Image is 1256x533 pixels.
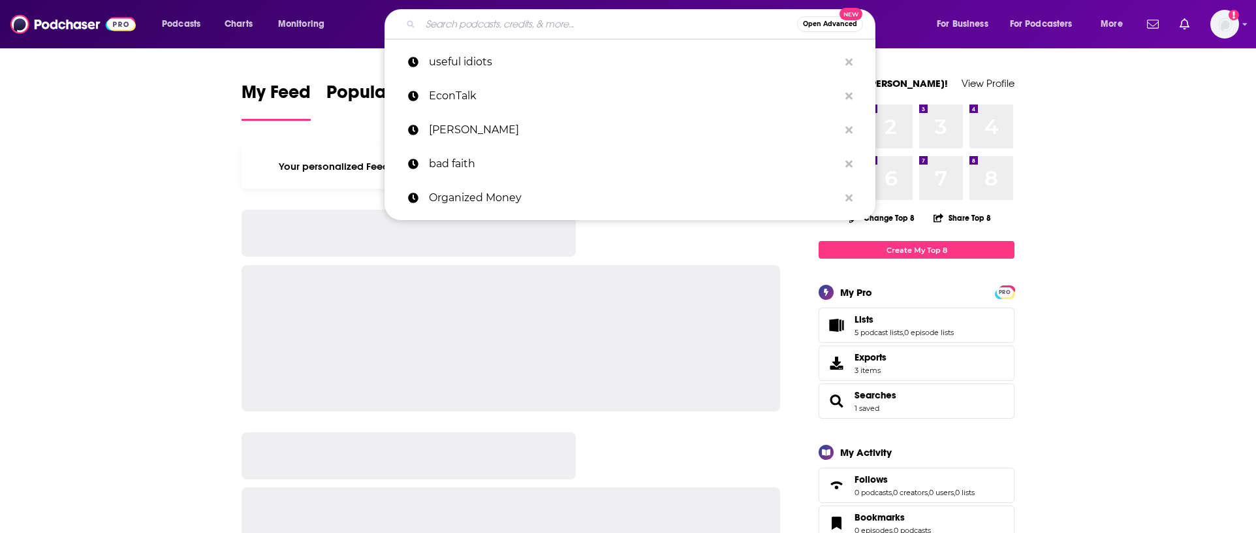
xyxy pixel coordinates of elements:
span: For Business [937,15,988,33]
span: , [928,488,929,497]
a: Create My Top 8 [819,241,1014,259]
a: 1 saved [855,404,879,413]
span: Follows [819,468,1014,503]
span: Logged in as juliahaav [1210,10,1239,39]
span: For Podcasters [1010,15,1073,33]
a: PRO [997,287,1013,297]
div: Search podcasts, credits, & more... [397,9,888,39]
a: Welcome [PERSON_NAME]! [819,77,948,89]
div: My Activity [840,446,892,459]
a: EconTalk [385,79,875,113]
button: Open AdvancedNew [797,16,863,32]
a: 0 creators [893,488,928,497]
p: useful idiots [429,45,839,79]
img: User Profile [1210,10,1239,39]
button: open menu [269,14,341,35]
a: Show notifications dropdown [1142,13,1164,35]
div: My Pro [840,286,872,299]
a: Show notifications dropdown [1174,13,1195,35]
span: PRO [997,287,1013,297]
span: Open Advanced [803,21,857,27]
span: Monitoring [278,15,324,33]
button: open menu [1091,14,1139,35]
span: Charts [225,15,253,33]
a: Charts [216,14,260,35]
a: Follows [823,476,849,494]
a: 0 lists [955,488,975,497]
a: Exports [819,346,1014,381]
span: Lists [819,308,1014,343]
a: Searches [855,389,896,401]
button: open menu [928,14,1005,35]
a: Follows [855,474,975,485]
p: david sirota [429,113,839,147]
p: Organized Money [429,181,839,215]
p: EconTalk [429,79,839,113]
a: Searches [823,392,849,410]
span: Exports [855,351,887,363]
span: , [892,488,893,497]
a: 0 episode lists [904,328,954,337]
span: 3 items [855,366,887,375]
a: useful idiots [385,45,875,79]
a: Organized Money [385,181,875,215]
span: Exports [823,354,849,372]
span: More [1101,15,1123,33]
span: , [903,328,904,337]
a: 0 podcasts [855,488,892,497]
svg: Add a profile image [1229,10,1239,20]
p: bad faith [429,147,839,181]
button: open menu [1001,14,1091,35]
span: Searches [819,383,1014,419]
a: [PERSON_NAME] [385,113,875,147]
button: Change Top 8 [841,210,922,226]
a: View Profile [962,77,1014,89]
div: Your personalized Feed is curated based on the Podcasts, Creators, Users, and Lists that you Follow. [242,144,780,189]
a: My Feed [242,81,311,121]
a: Lists [823,316,849,334]
a: Popular Feed [326,81,437,121]
a: 5 podcast lists [855,328,903,337]
button: Share Top 8 [933,205,992,231]
a: Bookmarks [823,514,849,532]
button: Show profile menu [1210,10,1239,39]
span: Bookmarks [855,511,905,523]
span: New [840,8,863,20]
button: open menu [153,14,217,35]
a: bad faith [385,147,875,181]
span: Popular Feed [326,81,437,111]
span: Follows [855,474,888,485]
input: Search podcasts, credits, & more... [420,14,797,35]
img: Podchaser - Follow, Share and Rate Podcasts [10,12,136,37]
a: Bookmarks [855,511,931,523]
a: Lists [855,314,954,325]
span: , [954,488,955,497]
span: Podcasts [162,15,200,33]
span: Lists [855,314,873,325]
span: My Feed [242,81,311,111]
a: 0 users [929,488,954,497]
